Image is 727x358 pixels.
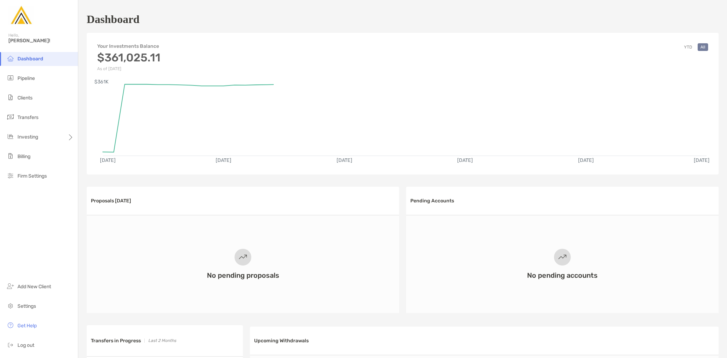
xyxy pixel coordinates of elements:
h3: Proposals [DATE] [91,198,131,204]
p: As of [DATE] [97,66,160,71]
img: billing icon [6,152,15,160]
span: Settings [17,303,36,309]
span: Get Help [17,323,37,329]
h4: Your Investments Balance [97,43,160,49]
span: [PERSON_NAME]! [8,38,74,44]
span: Firm Settings [17,173,47,179]
img: investing icon [6,132,15,141]
text: [DATE] [337,157,352,163]
img: transfers icon [6,113,15,121]
text: [DATE] [457,157,473,163]
img: add_new_client icon [6,282,15,290]
h3: $361,025.11 [97,51,160,64]
span: Dashboard [17,56,43,62]
h3: No pending accounts [527,271,598,279]
h1: Dashboard [87,13,139,26]
button: YTD [681,43,695,51]
span: Log out [17,342,34,348]
img: logout icon [6,341,15,349]
span: Transfers [17,114,38,120]
h3: Transfers in Progress [91,338,141,344]
span: Pipeline [17,75,35,81]
button: All [698,43,708,51]
text: $361K [94,79,109,85]
img: clients icon [6,93,15,102]
span: Billing [17,154,30,159]
text: [DATE] [578,157,594,163]
h3: Upcoming Withdrawals [254,338,309,344]
span: Clients [17,95,33,101]
text: [DATE] [100,157,116,163]
span: Investing [17,134,38,140]
h3: Pending Accounts [410,198,454,204]
img: settings icon [6,301,15,310]
img: dashboard icon [6,54,15,62]
img: get-help icon [6,321,15,329]
img: pipeline icon [6,74,15,82]
img: Zoe Logo [8,3,34,28]
text: [DATE] [216,157,231,163]
span: Add New Client [17,284,51,290]
img: firm-settings icon [6,171,15,180]
h3: No pending proposals [207,271,279,279]
text: [DATE] [694,157,710,163]
p: Last 2 Months [148,336,176,345]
